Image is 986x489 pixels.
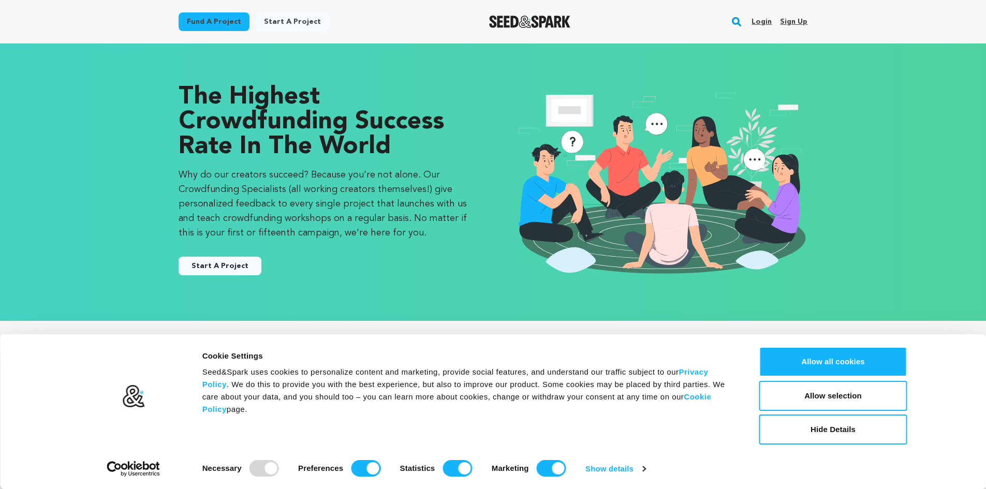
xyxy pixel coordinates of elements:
[759,347,907,377] button: Allow all cookies
[492,464,529,472] strong: Marketing
[122,384,145,408] img: logo
[400,464,435,472] strong: Statistics
[759,381,907,411] button: Allow selection
[489,16,570,28] a: Seed&Spark Homepage
[780,13,807,30] a: Sign up
[256,12,329,31] a: Start a project
[759,414,907,444] button: Hide Details
[179,85,473,159] p: The Highest Crowdfunding Success Rate in the World
[179,12,249,31] a: Fund a project
[179,257,261,275] a: Start A Project
[88,461,179,477] a: Usercentrics Cookiebot - opens in a new window
[585,461,645,477] a: Show details
[489,16,570,28] img: Seed&Spark Logo Dark Mode
[752,13,772,30] a: Login
[202,366,736,416] div: Seed&Spark uses cookies to personalize content and marketing, provide social features, and unders...
[298,464,343,472] strong: Preferences
[179,168,473,240] p: Why do our creators succeed? Because you’re not alone. Our Crowdfunding Specialists (all working ...
[514,85,808,279] img: seedandspark start project illustration image
[202,350,736,362] div: Cookie Settings
[202,464,242,472] strong: Necessary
